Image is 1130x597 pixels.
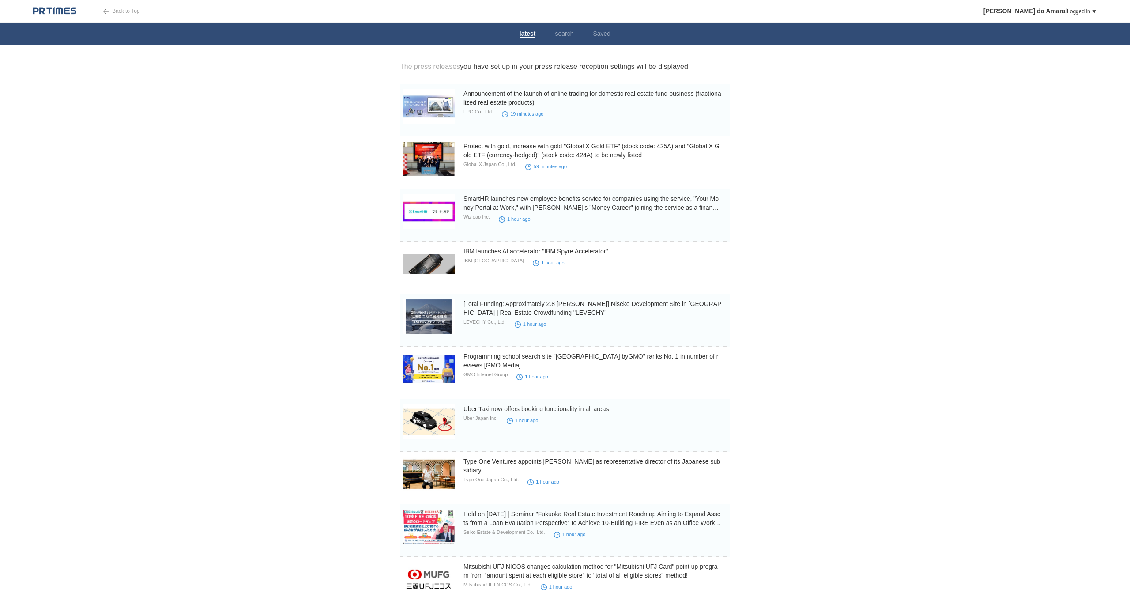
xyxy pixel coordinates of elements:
[463,477,519,482] font: Type One Japan Co., Ltd.
[463,258,524,263] font: IBM [GEOGRAPHIC_DATA]
[549,584,573,589] font: 1 hour ago
[403,247,455,281] img: IBM launches AI accelerator "IBM Spyre Accelerator"
[403,299,455,334] img: [Total Funding: Approximately 2.8 Billion Yen] Niseko Development Site in Hokkaido | Real Estate ...
[463,405,609,412] a: Uber Taxi now offers booking functionality in all areas
[403,142,455,176] img: Protect with gold, increase with gold "Global X Gold ETF" (stock code: 425A) and "Global X Gold E...
[403,194,455,229] img: SmartHR launches new employee benefits service for companies using the service, "Your Money Porta...
[593,30,610,39] a: Saved
[463,214,490,219] font: Wizleap Inc.
[463,353,718,369] a: Programming school search site "[GEOGRAPHIC_DATA] byGMO" ranks No. 1 in number of reviews [GMO Me...
[523,321,546,327] font: 1 hour ago
[463,582,532,587] font: Mitsubishi UFJ NICOS Co., Ltd.
[463,510,722,544] a: Held on [DATE] | Seminar "Fukuoka Real Estate Investment Roadmap Aiming to Expand Assets from a L...
[534,164,567,169] font: 59 minutes ago
[593,30,610,37] font: Saved
[555,30,573,37] font: search
[983,8,1097,15] a: [PERSON_NAME] do AmaralLogged in ▼
[403,562,455,597] img: Mitsubishi UFJ NICOS changes calculation method for "Mitsubishi UFJ Card" point up program from "...
[1067,8,1097,15] font: Logged in ▼
[460,63,690,70] font: you have set up in your press release reception settings will be displayed.
[463,300,721,316] a: [Total Funding: Approximately 2.8 [PERSON_NAME]] Niseko Development Site in [GEOGRAPHIC_DATA] | R...
[510,111,543,117] font: 19 minutes ago
[463,529,545,535] font: Seiko Estate & Development Co., Ltd.
[562,532,586,537] font: 1 hour ago
[90,8,139,14] a: Back to Top
[463,248,608,255] a: IBM launches AI accelerator "IBM Spyre Accelerator"
[525,374,548,379] font: 1 hour ago
[403,89,455,124] img: Announcement of the launch of online trading for domestic real estate fund business (fractionaliz...
[403,457,455,491] img: Type One Ventures appoints Ryutaro Hiroshima as representative director of its Japanese subsidiary
[555,30,573,39] a: search
[463,563,718,579] a: Mitsubishi UFJ NICOS changes calculation method for "Mitsubishi UFJ Card" point up program from "...
[983,8,1067,15] font: [PERSON_NAME] do Amaral
[541,260,565,265] font: 1 hour ago
[403,404,455,439] img: Uber Taxi now offers booking functionality in all areas
[463,162,516,167] font: Global X Japan Co., Ltd.
[536,479,559,484] font: 1 hour ago
[403,510,455,544] img: Held on October 18th | Seminar "Fukuoka Real Estate Investment Roadmap Aiming to Expand Assets fr...
[400,63,460,70] a: The press releases
[112,8,139,14] font: Back to Top
[463,458,720,474] a: Type One Ventures appoints [PERSON_NAME] as representative director of its Japanese subsidiary
[33,7,76,15] img: logo.png
[515,418,539,423] font: 1 hour ago
[463,109,493,114] font: FPG Co., Ltd.
[520,30,536,39] a: latest
[463,319,506,325] font: LEVECHY Co., Ltd.
[520,30,536,37] font: latest
[507,216,531,222] font: 1 hour ago
[463,90,721,106] a: Announcement of the launch of online trading for domestic real estate fund business (fractionaliz...
[463,143,719,159] a: Protect with gold, increase with gold "Global X Gold ETF" (stock code: 425A) and "Global X Gold E...
[103,9,109,14] img: arrow.png
[463,416,498,421] font: Uber Japan Inc.
[463,372,508,377] font: GMO Internet Group
[463,195,720,220] a: SmartHR launches new employee benefits service for companies using the service, "Your Money Porta...
[403,352,455,386] img: Programming school search site "Koeteko Campus byGMO" ranks No. 1 in number of reviews [GMO Media]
